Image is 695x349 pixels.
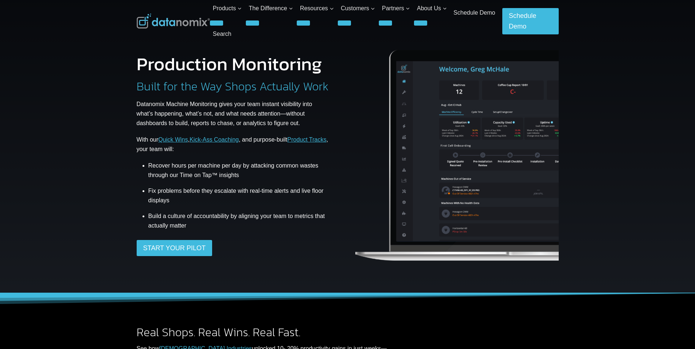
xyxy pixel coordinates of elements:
a: START YOUR PILOT [137,240,212,256]
h2: Built for the Way Shops Actually Work [137,80,329,92]
a: Kick-Ass Coaching [189,136,239,143]
p: With our , , and purpose-built , your team will: [137,135,330,154]
button: Child menu of About Us [414,20,427,26]
a: Schedule Demo [451,5,498,21]
span: About Us [417,4,447,13]
span: Resources [300,4,334,13]
h2: Real Shops. Real Wins. Real Fast. [137,326,405,338]
p: Datanomix Machine Monitoring gives your team instant visibility into what’s happening, what’s not... [137,100,330,128]
li: Build a culture of accountability by aligning your team to metrics that actually matter [148,209,330,233]
span: Products [213,4,242,13]
a: Schedule Demo [502,8,559,34]
button: Child menu of Customers [338,20,351,26]
h1: Production Monitoring [137,55,322,73]
button: Child menu of The Difference [246,20,259,26]
a: Search [210,26,234,42]
span: The Difference [249,4,293,13]
button: Child menu of Products [210,20,223,26]
li: Fix problems before they escalate with real-time alerts and live floor displays [148,183,330,209]
button: Child menu of Resources [297,20,310,26]
a: Product Tracks [287,136,326,143]
a: Quick Wins [158,136,188,143]
span: Partners [382,4,410,13]
li: Recover hours per machine per day by attacking common wastes through our Time on Tap™ insights [148,161,330,182]
button: Child menu of Partners [379,20,392,26]
span: Customers [341,4,375,13]
img: Datanomix [137,14,210,28]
